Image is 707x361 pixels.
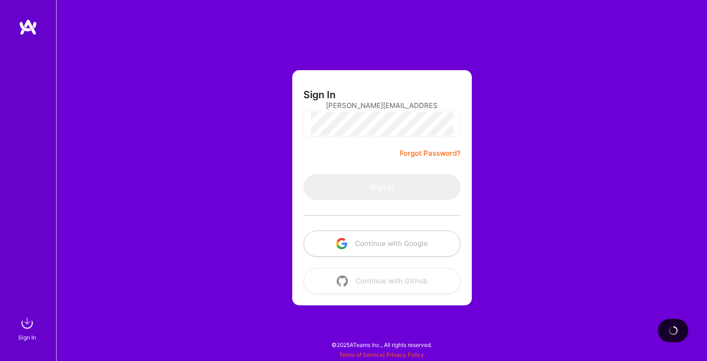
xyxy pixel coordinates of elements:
[20,314,36,342] a: sign inSign In
[18,332,36,342] div: Sign In
[56,333,707,356] div: © 2025 ATeams Inc., All rights reserved.
[339,351,383,358] a: Terms of Service
[303,89,336,101] h3: Sign In
[303,174,461,200] button: Sign In
[336,238,347,249] img: icon
[668,325,678,336] img: loading
[18,314,36,332] img: sign in
[19,19,37,36] img: logo
[339,351,424,358] span: |
[386,351,424,358] a: Privacy Policy
[400,148,461,159] a: Forgot Password?
[326,94,438,117] input: Email...
[303,268,461,294] button: Continue with Github
[303,231,461,257] button: Continue with Google
[337,275,348,287] img: icon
